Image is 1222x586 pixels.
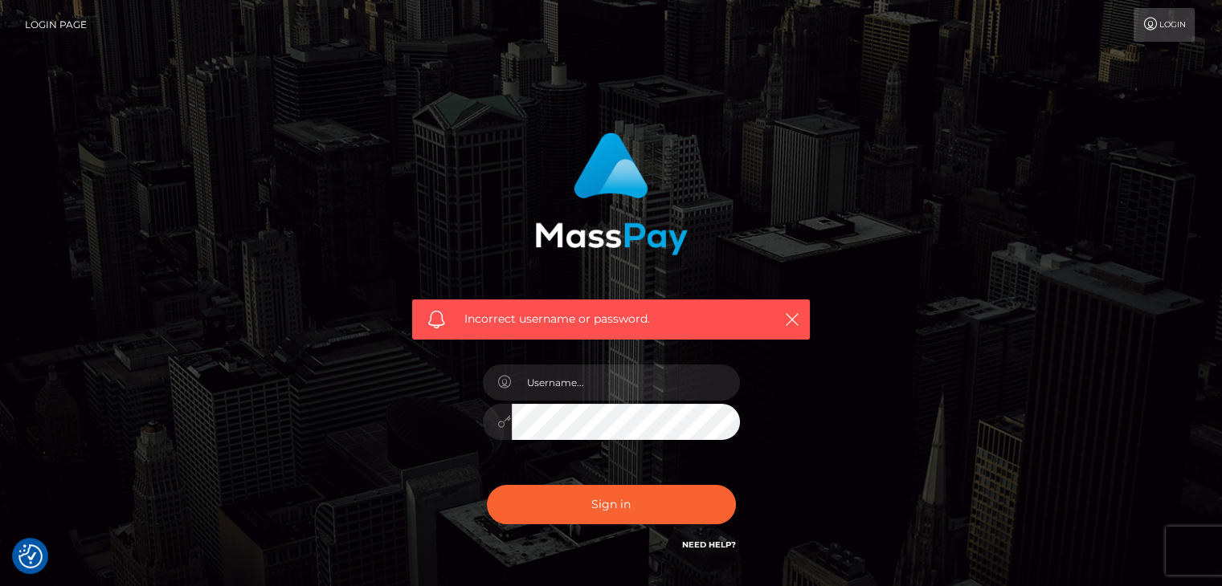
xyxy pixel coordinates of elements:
[512,364,740,401] input: Username...
[25,8,87,42] a: Login Page
[18,544,43,568] img: Revisit consent button
[1134,8,1195,42] a: Login
[487,485,736,524] button: Sign in
[535,132,688,255] img: MassPay Login
[682,539,736,550] a: Need Help?
[464,311,758,328] span: Incorrect username or password.
[18,544,43,568] button: Consent Preferences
